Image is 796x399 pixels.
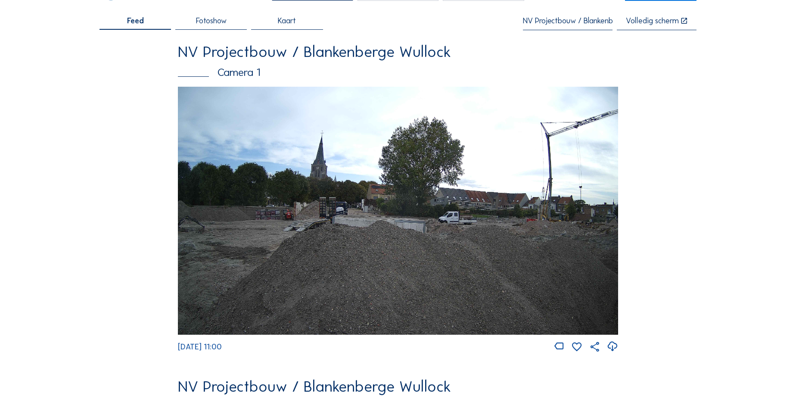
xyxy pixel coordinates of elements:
span: Feed [127,17,144,25]
div: Camera 1 [178,67,618,78]
div: NV Projectbouw / Blankenberge Wullock [178,44,618,60]
img: Image [178,87,618,335]
div: NV Projectbouw / Blankenberge Wullock [178,379,618,394]
div: Volledig scherm [626,17,679,25]
span: [DATE] 11:00 [178,342,222,352]
span: Kaart [278,17,296,25]
span: Fotoshow [196,17,227,25]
